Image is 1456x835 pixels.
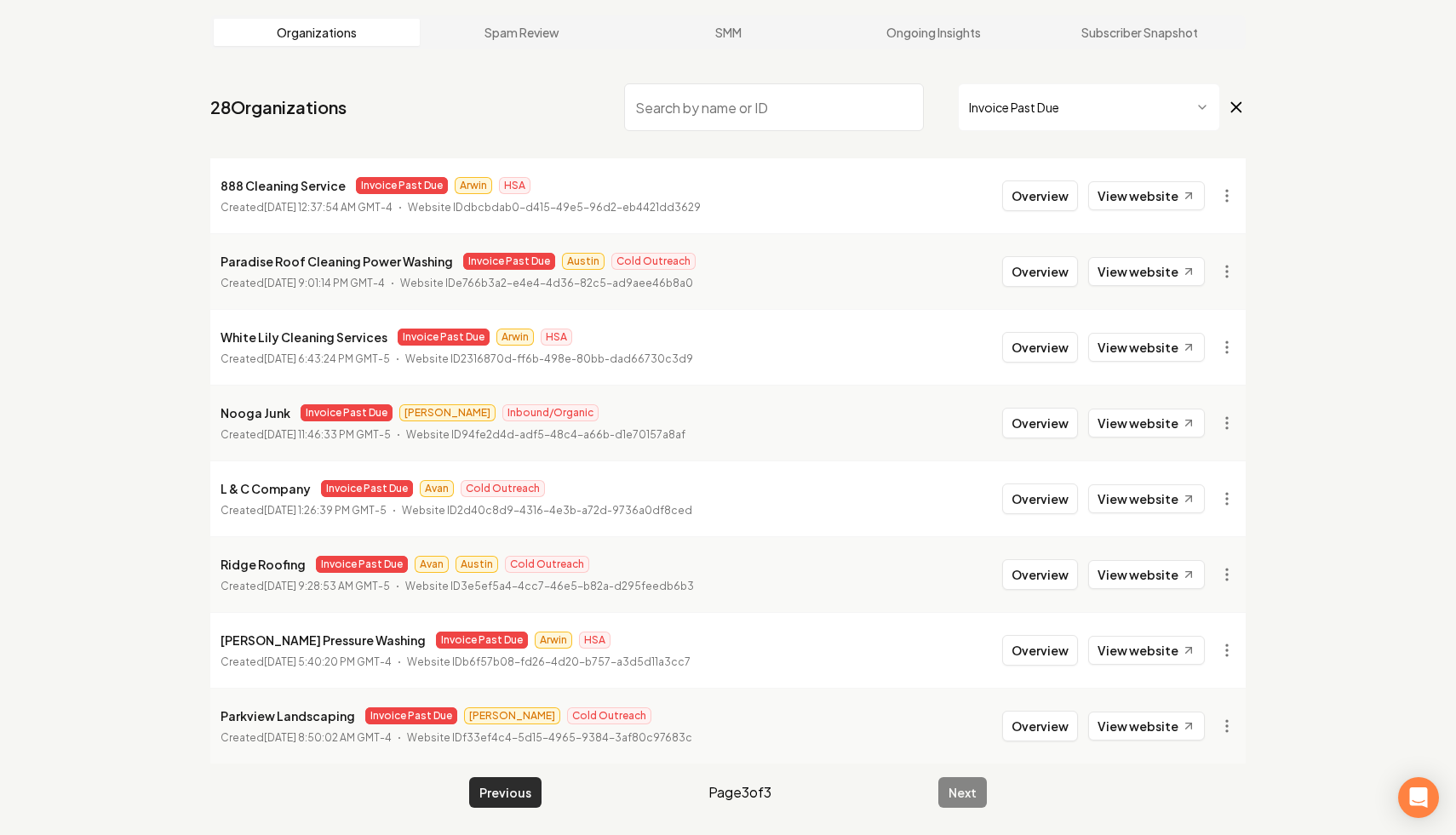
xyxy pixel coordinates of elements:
[264,352,390,365] time: [DATE] 6:43:24 PM GMT-5
[1002,408,1078,438] button: Overview
[221,403,290,423] p: Nooga Junk
[221,199,393,216] p: Created
[264,277,385,289] time: [DATE] 9:01:14 PM GMT-4
[221,554,306,575] p: Ridge Roofing
[221,729,392,746] p: Created
[1088,333,1205,362] a: View website
[406,426,685,443] p: Website ID 94fe2d4d-adf5-48c4-a66b-d1e70157a8af
[1002,483,1078,514] button: Overview
[535,632,572,649] span: Arwin
[398,329,490,346] span: Invoice Past Due
[436,632,528,649] span: Invoice Past Due
[1088,257,1205,286] a: View website
[408,199,701,216] p: Website ID dbcbdab0-d415-49e5-96d2-eb4421dd3629
[420,19,626,46] a: Spam Review
[1088,181,1205,210] a: View website
[464,707,560,724] span: [PERSON_NAME]
[405,351,693,368] p: Website ID 2316870d-ff6b-498e-80bb-dad66730c3d9
[562,253,605,270] span: Austin
[399,404,496,421] span: [PERSON_NAME]
[463,253,555,270] span: Invoice Past Due
[264,580,390,592] time: [DATE] 9:28:53 AM GMT-5
[210,95,347,119] a: 28Organizations
[499,177,530,194] span: HSA
[264,731,392,744] time: [DATE] 8:50:02 AM GMT-4
[1002,332,1078,363] button: Overview
[1088,636,1205,665] a: View website
[407,729,692,746] p: Website ID f33ef4c4-5d15-4965-9384-3af80c97683c
[400,275,693,292] p: Website ID e766b3a2-e4e4-4d36-82c5-ad9aee46b8a0
[264,428,391,441] time: [DATE] 11:46:33 PM GMT-5
[1088,484,1205,513] a: View website
[365,707,457,724] span: Invoice Past Due
[1002,711,1078,741] button: Overview
[831,19,1037,46] a: Ongoing Insights
[405,578,694,595] p: Website ID 3e5ef5a4-4cc7-46e5-b82a-d295feedb6b3
[415,556,449,573] span: Avan
[221,630,426,650] p: [PERSON_NAME] Pressure Washing
[1002,256,1078,287] button: Overview
[1088,712,1205,741] a: View website
[264,201,393,214] time: [DATE] 12:37:54 AM GMT-4
[624,83,924,131] input: Search by name or ID
[221,175,346,196] p: 888 Cleaning Service
[1002,635,1078,666] button: Overview
[456,556,498,573] span: Austin
[221,275,385,292] p: Created
[1002,180,1078,211] button: Overview
[496,329,534,346] span: Arwin
[407,654,691,671] p: Website ID b6f57b08-fd26-4d20-b757-a3d5d11a3cc7
[469,777,542,808] button: Previous
[567,707,651,724] span: Cold Outreach
[1036,19,1242,46] a: Subscriber Snapshot
[455,177,492,194] span: Arwin
[221,478,311,499] p: L & C Company
[356,177,448,194] span: Invoice Past Due
[316,556,408,573] span: Invoice Past Due
[625,19,831,46] a: SMM
[221,578,390,595] p: Created
[221,654,392,671] p: Created
[1002,559,1078,590] button: Overview
[221,327,387,347] p: White Lily Cleaning Services
[541,329,572,346] span: HSA
[221,706,355,726] p: Parkview Landscaping
[505,556,589,573] span: Cold Outreach
[502,404,599,421] span: Inbound/Organic
[214,19,420,46] a: Organizations
[221,426,391,443] p: Created
[301,404,393,421] span: Invoice Past Due
[420,480,454,497] span: Avan
[321,480,413,497] span: Invoice Past Due
[611,253,696,270] span: Cold Outreach
[221,251,453,272] p: Paradise Roof Cleaning Power Washing
[1088,560,1205,589] a: View website
[1398,777,1439,818] div: Open Intercom Messenger
[264,655,392,668] time: [DATE] 5:40:20 PM GMT-4
[264,504,387,517] time: [DATE] 1:26:39 PM GMT-5
[1088,409,1205,438] a: View website
[221,502,387,519] p: Created
[708,782,771,803] span: Page 3 of 3
[402,502,692,519] p: Website ID 2d40c8d9-4316-4e3b-a72d-9736a0df8ced
[461,480,545,497] span: Cold Outreach
[579,632,610,649] span: HSA
[221,351,390,368] p: Created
